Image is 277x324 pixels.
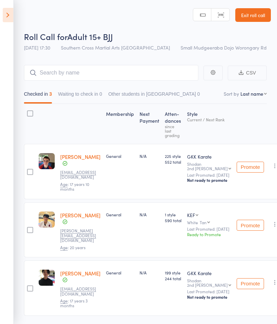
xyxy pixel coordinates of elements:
[187,231,231,237] div: Ready to Promote
[24,44,50,51] span: [DATE] 17:30
[187,220,231,225] div: White
[49,91,52,97] div: 3
[60,270,101,277] a: [PERSON_NAME]
[24,31,67,42] span: Roll Call for
[240,90,263,97] div: Last name
[187,117,231,122] div: Current / Next Rank
[235,8,271,22] a: Exit roll call
[187,212,195,218] div: KEF
[237,162,264,173] button: Promote
[187,270,231,276] div: GKK Karate
[108,88,200,104] button: Other students in [GEOGRAPHIC_DATA]0
[24,88,52,104] button: Checked in3
[181,44,267,51] span: Small Mudgeeraba Dojo Worongary Rd
[60,181,89,192] span: : 17 years 10 months
[140,153,159,159] div: N/A
[60,286,101,296] small: histanley29@gmail.com
[39,153,55,169] img: image1642748614.png
[187,173,231,177] small: Last Promoted: [DATE]
[39,270,55,286] img: image1642749425.png
[58,88,102,104] button: Waiting to check in0
[100,91,102,97] div: 0
[187,166,228,171] div: 2nd [PERSON_NAME]
[165,212,182,217] span: 1 style
[187,289,231,294] small: Last Promoted: [DATE]
[187,294,231,300] div: Not ready to promote
[60,228,101,243] small: Aaron.huang2@outlook.com
[187,278,231,287] div: Shodan
[228,66,267,80] button: CSV
[237,220,264,231] button: Promote
[103,107,137,141] div: Membership
[165,153,182,159] span: 225 style
[60,298,88,308] span: : 17 years 3 months
[165,217,182,223] span: 590 total
[60,170,101,180] small: Timdaley2007@outlook.com
[140,212,159,217] div: N/A
[184,107,234,141] div: Style
[106,153,134,159] div: General
[106,270,134,275] div: General
[224,90,239,97] label: Sort by
[60,212,101,219] a: [PERSON_NAME]
[140,270,159,275] div: N/A
[187,227,231,231] small: Last Promoted: [DATE]
[67,31,113,42] span: Adult 15+ BJJ
[165,159,182,165] span: 552 total
[200,220,207,225] div: Tan
[162,107,184,141] div: Atten­dances
[187,283,228,287] div: 2nd [PERSON_NAME]
[60,244,85,251] span: : 20 years
[237,278,264,289] button: Promote
[187,177,231,183] div: Not ready to promote
[24,65,198,81] input: Search by name
[106,212,134,217] div: General
[187,162,231,171] div: Shodan
[197,91,200,97] div: 0
[165,275,182,281] span: 244 total
[165,270,182,275] span: 199 style
[60,153,101,160] a: [PERSON_NAME]
[187,153,231,160] div: GKK Karate
[39,212,55,228] img: image1666861870.png
[165,124,182,137] div: since last grading
[137,107,162,141] div: Next Payment
[61,44,170,51] span: Southern Cross Martial Arts [GEOGRAPHIC_DATA]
